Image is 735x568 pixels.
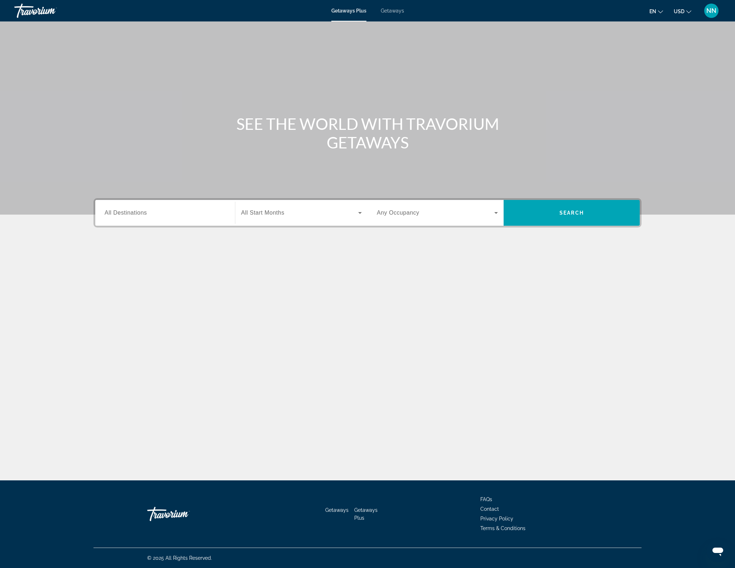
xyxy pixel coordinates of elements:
a: Getaways [325,507,349,513]
span: All Destinations [105,210,147,216]
span: © 2025 All Rights Reserved. [147,555,212,561]
a: Travorium [147,503,219,525]
a: Travorium [14,1,86,20]
button: Change language [649,6,663,16]
a: FAQs [480,496,492,502]
button: Change currency [674,6,691,16]
span: en [649,9,656,14]
iframe: Button to launch messaging window [706,539,729,562]
div: Search widget [95,200,640,226]
h1: SEE THE WORLD WITH TRAVORIUM GETAWAYS [233,114,502,152]
a: Contact [480,506,499,512]
button: User Menu [702,3,721,18]
span: All Start Months [241,210,284,216]
span: NN [706,7,716,14]
a: Getaways Plus [354,507,378,521]
span: USD [674,9,684,14]
a: Privacy Policy [480,516,513,522]
a: Getaways Plus [331,8,366,14]
span: Search [559,210,584,216]
span: Any Occupancy [377,210,419,216]
a: Getaways [381,8,404,14]
a: Terms & Conditions [480,525,525,531]
button: Search [504,200,640,226]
